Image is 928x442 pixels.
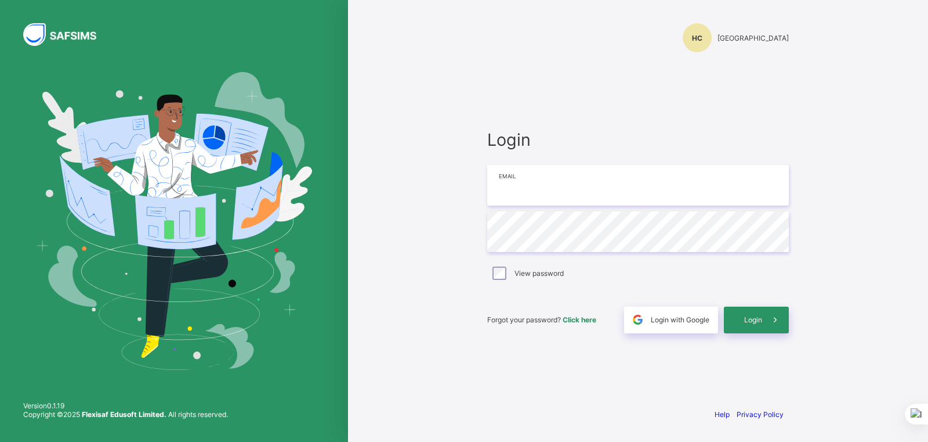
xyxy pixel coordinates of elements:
[744,315,762,324] span: Login
[487,315,596,324] span: Forgot your password?
[36,72,312,369] img: Hero Image
[487,130,789,150] span: Login
[717,34,789,42] span: [GEOGRAPHIC_DATA]
[651,315,709,324] span: Login with Google
[563,315,596,324] a: Click here
[631,313,644,326] img: google.396cfc9801f0270233282035f929180a.svg
[514,269,564,278] label: View password
[23,23,110,46] img: SAFSIMS Logo
[692,34,702,42] span: HC
[23,401,228,410] span: Version 0.1.19
[82,410,166,419] strong: Flexisaf Edusoft Limited.
[737,410,784,419] a: Privacy Policy
[715,410,730,419] a: Help
[23,410,228,419] span: Copyright © 2025 All rights reserved.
